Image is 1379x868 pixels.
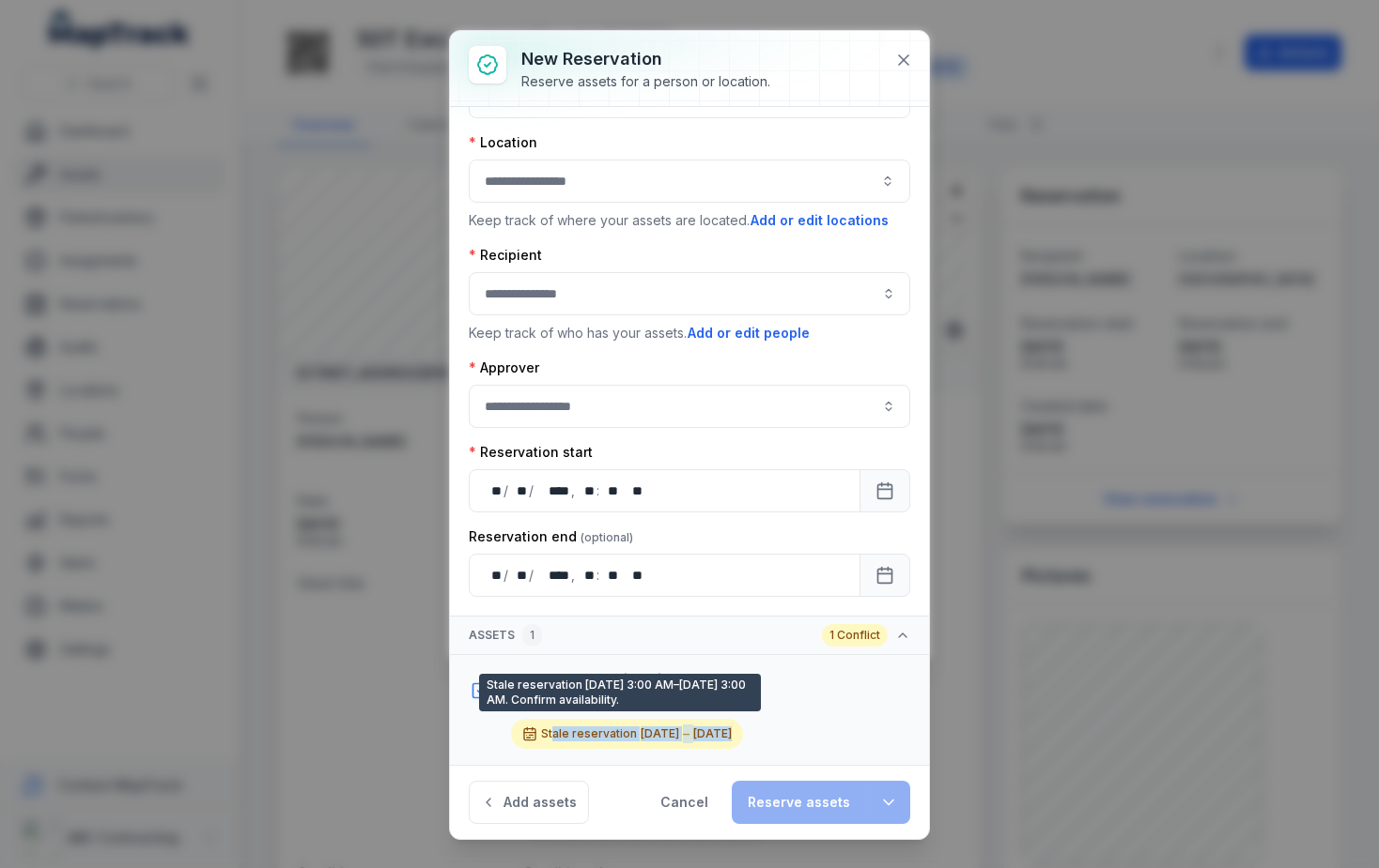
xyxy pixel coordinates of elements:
[597,566,601,585] div: :
[860,469,910,512] button: Calendar
[624,566,644,585] div: am/pm,
[687,323,811,343] button: Add or edit people
[469,624,542,647] span: Assets
[683,724,689,743] span: –
[469,133,537,152] label: Location
[450,617,929,655] button: Assets11 Conflict
[529,566,535,585] div: /
[601,481,620,500] div: minute,
[510,566,529,585] div: month,
[521,46,770,72] h3: New reservation
[504,481,510,500] div: /
[693,726,732,740] span: [DATE]
[641,726,679,741] time: 13/10/2025, 3:00:00 am
[860,554,910,597] button: Calendar
[521,72,770,91] div: Reserve assets for a person or location.
[479,674,761,711] span: Stale reservation [DATE] 3:00 AM–[DATE] 3:00 AM. Confirm availability.
[513,670,913,689] strong: 50T Excavator Hitachi ZX350
[522,624,542,647] div: 1
[469,781,589,824] button: Add assets
[601,566,620,585] div: minute,
[577,566,596,585] div: hour,
[571,481,577,500] div: ,
[529,481,535,500] div: /
[469,210,910,231] p: Keep track of where your assets are located.
[644,781,724,824] button: Cancel
[469,527,633,546] label: Reservation end
[469,443,593,462] label: Reservation start
[750,210,890,231] button: Add or edit locations
[822,624,888,647] div: 1 Conflict
[571,566,577,585] div: ,
[469,246,542,265] label: Recipient
[469,385,910,428] input: :r1ca:-form-item-label
[511,719,743,749] div: Stale reservation
[469,272,910,315] input: :r1c6:-form-item-label
[624,481,644,500] div: am/pm,
[597,481,601,500] div: :
[504,566,510,585] div: /
[535,481,571,500] div: year,
[693,726,732,741] time: 18/10/2025, 3:00:00 am
[641,726,679,740] span: [DATE]
[469,323,910,343] p: Keep track of who has your assets.
[577,481,596,500] div: hour,
[485,481,504,500] div: day,
[485,566,504,585] div: day,
[469,358,539,377] label: Approver
[510,481,529,500] div: month,
[535,566,571,585] div: year,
